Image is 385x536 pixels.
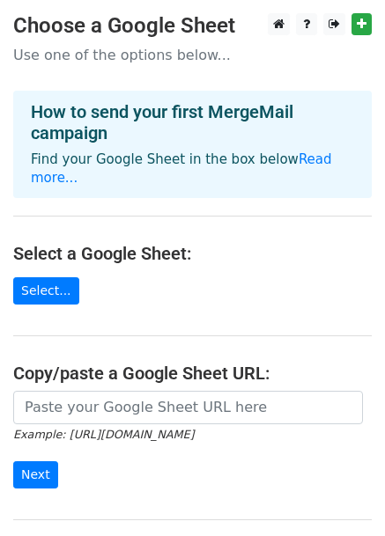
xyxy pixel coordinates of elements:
[13,277,79,305] a: Select...
[13,363,372,384] h4: Copy/paste a Google Sheet URL:
[13,461,58,488] input: Next
[31,151,354,187] p: Find your Google Sheet in the box below
[13,46,372,64] p: Use one of the options below...
[13,243,372,264] h4: Select a Google Sheet:
[13,13,372,39] h3: Choose a Google Sheet
[31,151,332,186] a: Read more...
[13,391,363,424] input: Paste your Google Sheet URL here
[31,101,354,143] h4: How to send your first MergeMail campaign
[13,428,194,441] small: Example: [URL][DOMAIN_NAME]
